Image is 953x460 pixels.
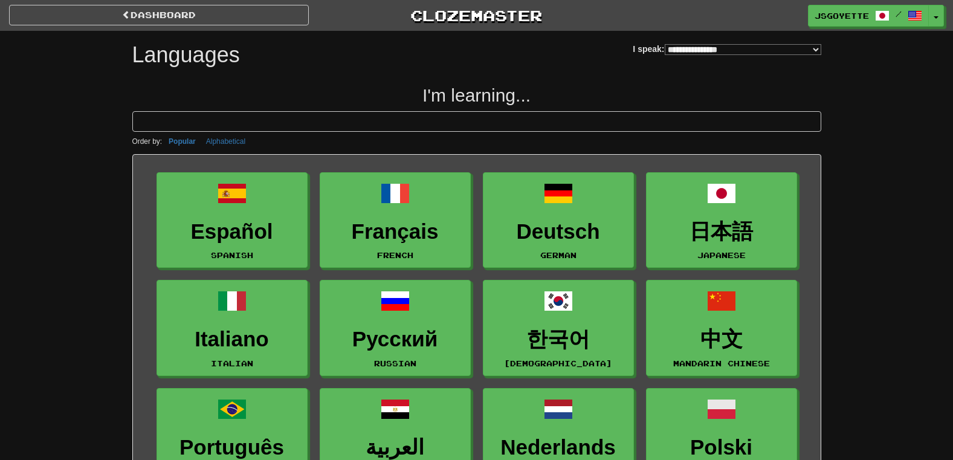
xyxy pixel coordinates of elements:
[540,251,577,259] small: German
[320,172,471,268] a: FrançaisFrench
[483,280,634,376] a: 한국어[DEMOGRAPHIC_DATA]
[202,135,249,148] button: Alphabetical
[489,436,627,459] h3: Nederlands
[132,85,821,105] h2: I'm learning...
[327,5,627,26] a: Clozemaster
[9,5,309,25] a: dashboard
[646,172,797,268] a: 日本語Japanese
[320,280,471,376] a: РусскийRussian
[211,359,253,368] small: Italian
[633,43,821,55] label: I speak:
[653,436,790,459] h3: Polski
[163,436,301,459] h3: Português
[157,280,308,376] a: ItalianoItalian
[163,220,301,244] h3: Español
[326,220,464,244] h3: Français
[483,172,634,268] a: DeutschGerman
[377,251,413,259] small: French
[653,328,790,351] h3: 中文
[808,5,929,27] a: jsgoyette /
[504,359,612,368] small: [DEMOGRAPHIC_DATA]
[697,251,746,259] small: Japanese
[132,137,163,146] small: Order by:
[132,43,240,67] h1: Languages
[489,220,627,244] h3: Deutsch
[815,10,869,21] span: jsgoyette
[211,251,253,259] small: Spanish
[653,220,790,244] h3: 日本語
[665,44,821,55] select: I speak:
[326,328,464,351] h3: Русский
[896,10,902,18] span: /
[374,359,416,368] small: Russian
[163,328,301,351] h3: Italiano
[326,436,464,459] h3: العربية
[489,328,627,351] h3: 한국어
[646,280,797,376] a: 中文Mandarin Chinese
[673,359,770,368] small: Mandarin Chinese
[157,172,308,268] a: EspañolSpanish
[165,135,199,148] button: Popular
